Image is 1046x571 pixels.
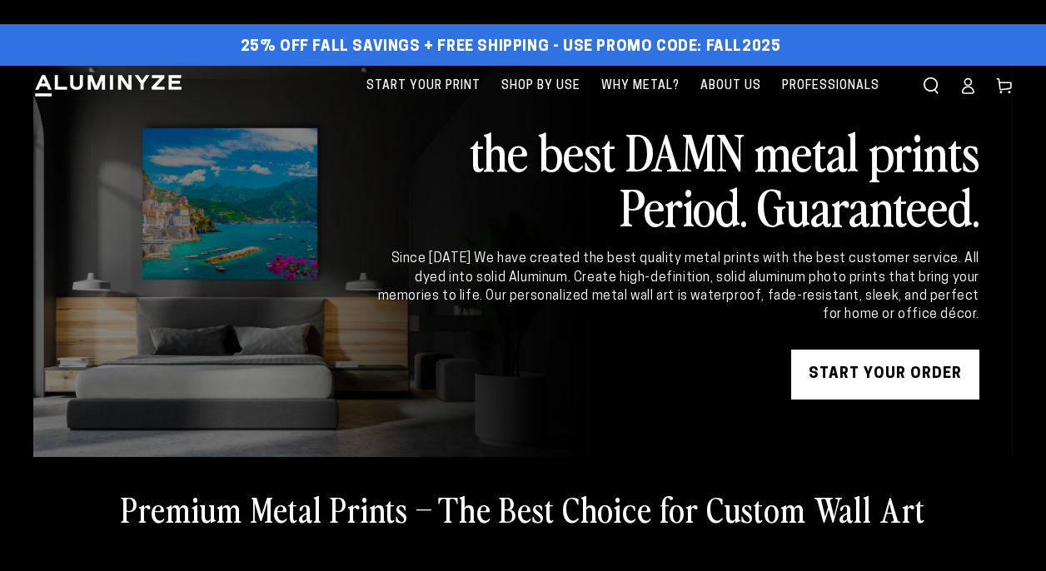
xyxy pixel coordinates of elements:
[774,66,888,107] a: Professionals
[501,76,580,97] span: Shop By Use
[601,76,680,97] span: Why Metal?
[692,66,770,107] a: About Us
[493,66,589,107] a: Shop By Use
[241,38,781,57] span: 25% off FALL Savings + Free Shipping - Use Promo Code: FALL2025
[33,73,183,98] img: Aluminyze
[358,66,489,107] a: Start Your Print
[366,76,481,97] span: Start Your Print
[375,250,979,325] div: Since [DATE] We have created the best quality metal prints with the best customer service. All dy...
[913,67,949,104] summary: Search our site
[593,66,688,107] a: Why Metal?
[782,76,879,97] span: Professionals
[791,350,979,400] a: START YOUR Order
[121,487,925,530] h2: Premium Metal Prints – The Best Choice for Custom Wall Art
[375,123,979,233] h2: the best DAMN metal prints Period. Guaranteed.
[700,76,761,97] span: About Us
